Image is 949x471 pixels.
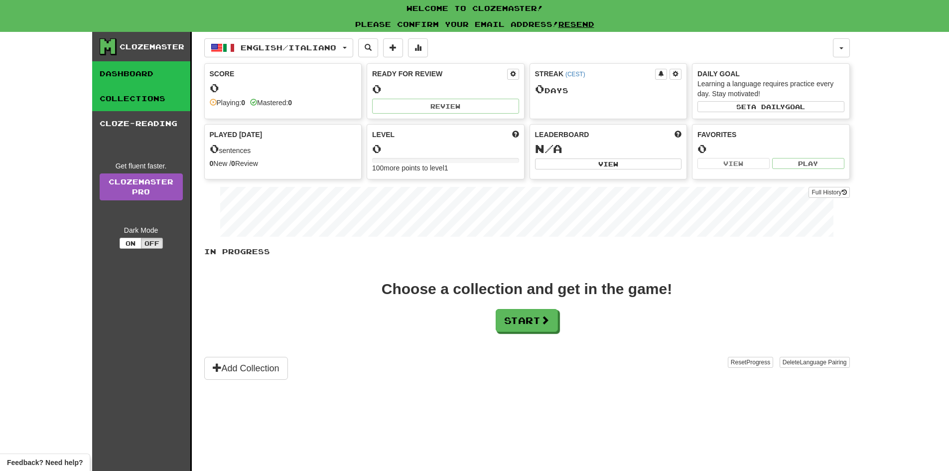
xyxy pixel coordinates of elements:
[496,309,558,332] button: Start
[746,359,770,366] span: Progress
[100,173,183,200] a: ClozemasterPro
[210,142,219,156] span: 0
[535,83,682,96] div: Day s
[697,158,770,169] button: View
[697,143,844,155] div: 0
[558,20,594,28] a: Resend
[204,247,850,257] p: In Progress
[92,61,190,86] a: Dashboard
[210,82,357,94] div: 0
[535,69,656,79] div: Streak
[210,143,357,156] div: sentences
[241,43,336,52] span: English / Italiano
[372,83,519,95] div: 0
[512,130,519,140] span: Score more points to level up
[204,357,288,380] button: Add Collection
[565,71,585,78] a: (CEST)
[675,130,681,140] span: This week in points, UTC
[809,187,849,198] button: Full History
[751,103,785,110] span: a daily
[697,69,844,79] div: Daily Goal
[382,282,672,297] div: Choose a collection and get in the game!
[7,458,83,468] span: Open feedback widget
[210,69,357,79] div: Score
[408,38,428,57] button: More stats
[800,359,846,366] span: Language Pairing
[383,38,403,57] button: Add sentence to collection
[210,158,357,168] div: New / Review
[535,130,589,140] span: Leaderboard
[372,99,519,114] button: Review
[250,98,292,108] div: Mastered:
[92,86,190,111] a: Collections
[697,79,844,99] div: Learning a language requires practice every day. Stay motivated!
[210,130,263,140] span: Played [DATE]
[535,158,682,169] button: View
[372,163,519,173] div: 100 more points to level 1
[100,161,183,171] div: Get fluent faster.
[372,69,507,79] div: Ready for Review
[241,99,245,107] strong: 0
[231,159,235,167] strong: 0
[288,99,292,107] strong: 0
[120,42,184,52] div: Clozemaster
[204,38,353,57] button: English/Italiano
[697,101,844,112] button: Seta dailygoal
[100,225,183,235] div: Dark Mode
[535,82,544,96] span: 0
[372,143,519,155] div: 0
[210,98,246,108] div: Playing:
[210,159,214,167] strong: 0
[728,357,773,368] button: ResetProgress
[772,158,844,169] button: Play
[780,357,850,368] button: DeleteLanguage Pairing
[358,38,378,57] button: Search sentences
[92,111,190,136] a: Cloze-Reading
[120,238,141,249] button: On
[535,142,562,156] span: N/A
[697,130,844,140] div: Favorites
[141,238,163,249] button: Off
[372,130,395,140] span: Level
